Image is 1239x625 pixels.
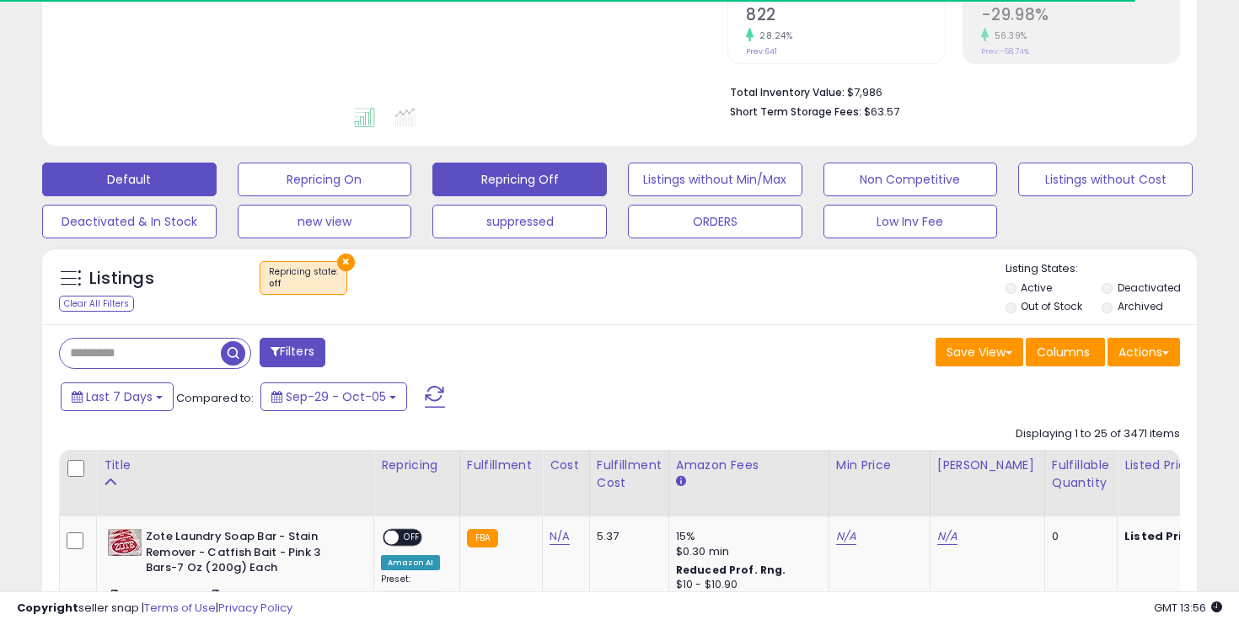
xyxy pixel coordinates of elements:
h2: 822 [746,5,944,28]
button: Actions [1108,338,1180,366]
small: FBA [467,529,498,548]
div: Preset: [381,574,447,612]
label: Out of Stock [1021,299,1082,313]
strong: Copyright [17,600,78,616]
button: Save View [936,338,1023,366]
div: Amazon AI [381,555,440,570]
span: Compared to: [176,390,254,406]
div: Displaying 1 to 25 of 3471 items [1016,426,1180,442]
button: Sep-29 - Oct-05 [260,382,407,411]
button: Repricing On [238,163,412,196]
small: Prev: 641 [746,46,777,56]
div: $0.30 min [676,544,816,559]
button: Non Competitive [823,163,998,196]
div: Cost [550,457,582,474]
button: Filters [260,338,325,367]
button: × [337,254,355,271]
button: ORDERS [628,205,802,238]
h2: -29.98% [981,5,1179,28]
span: OFF [399,531,426,545]
div: seller snap | | [17,601,292,617]
b: Total Inventory Value: [730,85,845,99]
div: Min Price [836,457,923,474]
button: Default [42,163,217,196]
a: Privacy Policy [218,600,292,616]
div: 15% [676,529,816,544]
span: 2025-10-13 13:56 GMT [1154,600,1222,616]
a: N/A [937,528,957,545]
small: 28.24% [754,29,792,42]
b: Zote Laundry Soap Bar - Stain Remover - Catfish Bait - Pink 3 Bars-7 Oz (200g) Each [146,529,351,580]
div: Fulfillment [467,457,535,474]
div: 5.37 [597,529,656,544]
small: Amazon Fees. [676,474,686,489]
button: Repricing Off [432,163,607,196]
span: Repricing state : [269,265,338,291]
small: 56.39% [989,29,1027,42]
div: Fulfillable Quantity [1052,457,1110,492]
span: $63.57 [864,104,899,120]
div: Repricing [381,457,453,474]
a: N/A [836,528,856,545]
div: Fulfillment Cost [597,457,662,492]
div: 0 [1052,529,1104,544]
span: Columns [1037,344,1090,361]
img: 41JGjouViML._SL40_.jpg [108,529,142,556]
span: Last 7 Days [86,388,153,405]
b: Short Term Storage Fees: [730,104,861,119]
div: off [269,278,338,290]
h5: Listings [89,267,154,291]
p: Listing States: [1006,261,1198,277]
button: suppressed [432,205,607,238]
button: Low Inv Fee [823,205,998,238]
button: new view [238,205,412,238]
label: Archived [1118,299,1163,313]
button: Listings without Cost [1018,163,1193,196]
b: Reduced Prof. Rng. [676,563,786,577]
button: Listings without Min/Max [628,163,802,196]
button: Columns [1026,338,1105,366]
button: Last 7 Days [61,382,174,411]
span: Sep-29 - Oct-05 [286,388,386,405]
label: Deactivated [1118,280,1181,295]
small: Prev: -68.74% [981,46,1029,56]
label: Active [1021,280,1052,295]
button: Deactivated & In Stock [42,205,217,238]
a: Terms of Use [144,600,216,616]
div: Clear All Filters [59,296,134,312]
li: $7,986 [730,81,1167,101]
b: Listed Price: [1124,528,1201,544]
div: Title [104,457,367,474]
div: Amazon Fees [676,457,822,474]
a: N/A [550,528,570,545]
div: [PERSON_NAME] [937,457,1038,474]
